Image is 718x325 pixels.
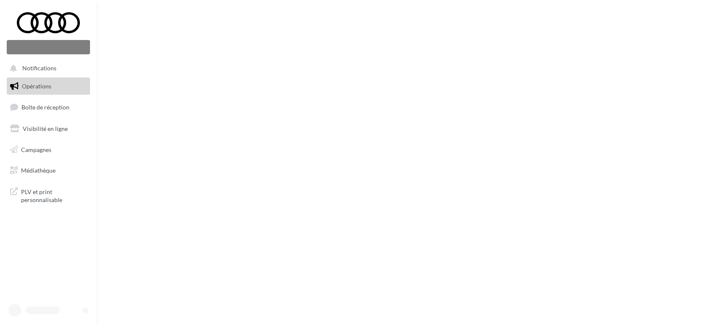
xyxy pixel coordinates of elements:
[22,65,56,72] span: Notifications
[5,183,92,208] a: PLV et print personnalisable
[21,167,56,174] span: Médiathèque
[5,141,92,159] a: Campagnes
[5,98,92,116] a: Boîte de réception
[21,146,51,153] span: Campagnes
[5,77,92,95] a: Opérations
[5,162,92,179] a: Médiathèque
[21,104,69,111] span: Boîte de réception
[22,83,51,90] span: Opérations
[23,125,68,132] span: Visibilité en ligne
[7,40,90,54] div: Nouvelle campagne
[21,186,87,204] span: PLV et print personnalisable
[5,120,92,138] a: Visibilité en ligne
